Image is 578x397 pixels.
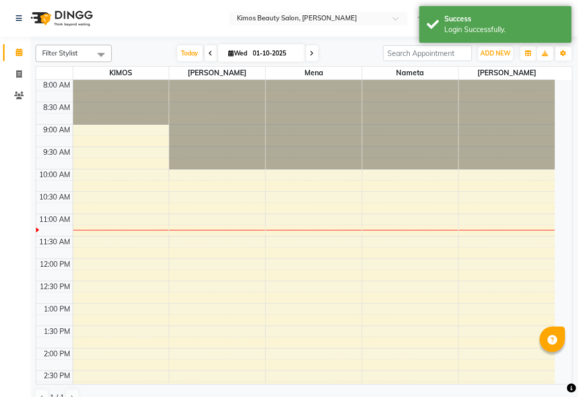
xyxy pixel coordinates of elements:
[38,192,73,203] div: 10:30 AM
[42,326,73,337] div: 1:30 PM
[250,46,301,61] input: 2025-10-01
[42,125,73,135] div: 9:00 AM
[362,67,459,79] span: Nameta
[42,49,78,57] span: Filter Stylist
[38,281,73,292] div: 12:30 PM
[445,24,564,35] div: Login Successfully.
[38,214,73,225] div: 11:00 AM
[266,67,362,79] span: mena
[26,4,96,33] img: logo
[169,67,265,79] span: [PERSON_NAME]
[38,169,73,180] div: 10:00 AM
[42,102,73,113] div: 8:30 AM
[38,259,73,270] div: 12:00 PM
[42,80,73,91] div: 8:00 AM
[38,237,73,247] div: 11:30 AM
[445,14,564,24] div: Success
[383,45,472,61] input: Search Appointment
[42,349,73,359] div: 2:00 PM
[42,147,73,158] div: 9:30 AM
[177,45,203,61] span: Today
[42,371,73,382] div: 2:30 PM
[73,67,169,79] span: KIMOS
[42,304,73,315] div: 1:00 PM
[226,49,250,57] span: Wed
